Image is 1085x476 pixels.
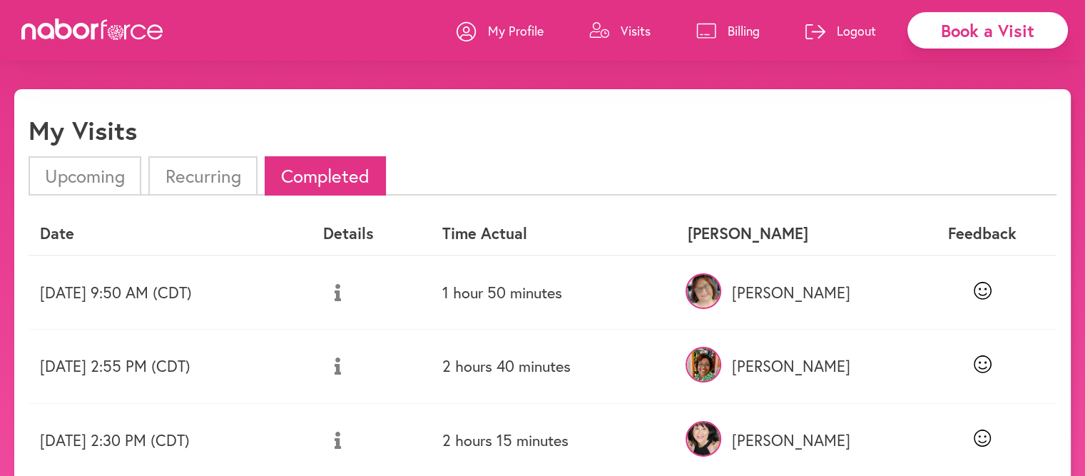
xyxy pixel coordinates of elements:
[728,22,760,39] p: Billing
[488,22,544,39] p: My Profile
[29,213,312,255] th: Date
[29,156,141,196] li: Upcoming
[688,431,897,450] p: [PERSON_NAME]
[696,9,760,52] a: Billing
[29,255,312,330] td: [DATE] 9:50 AM (CDT)
[676,213,909,255] th: [PERSON_NAME]
[805,9,876,52] a: Logout
[312,213,431,255] th: Details
[148,156,257,196] li: Recurring
[907,12,1068,49] div: Book a Visit
[457,9,544,52] a: My Profile
[686,273,721,309] img: X6yAEHmcQCCkqRYxWtLn
[686,421,721,457] img: 1HB3C5UEQziqYiNiRP9Q
[686,347,721,383] img: RX6BgxIQ8OekZ4VsLwxw
[431,213,676,255] th: Time Actual
[431,330,676,403] td: 2 hours 40 minutes
[265,156,386,196] li: Completed
[29,330,312,403] td: [DATE] 2:55 PM (CDT)
[688,283,897,302] p: [PERSON_NAME]
[431,255,676,330] td: 1 hour 50 minutes
[688,357,897,375] p: [PERSON_NAME]
[621,22,651,39] p: Visits
[29,115,137,146] h1: My Visits
[589,9,651,52] a: Visits
[837,22,876,39] p: Logout
[909,213,1057,255] th: Feedback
